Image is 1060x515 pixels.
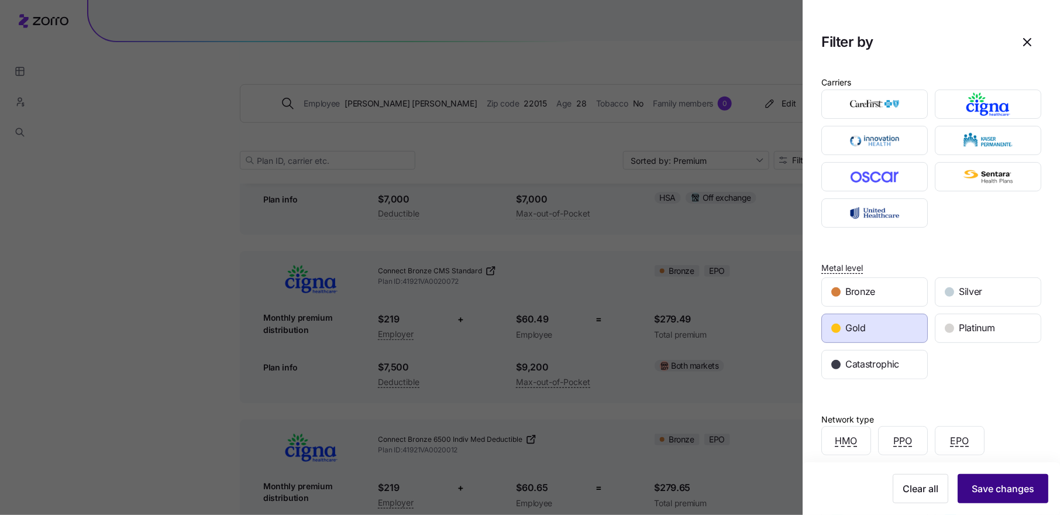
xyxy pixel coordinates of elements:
img: Cigna Healthcare [945,92,1031,116]
div: Network type [821,413,874,426]
span: Metal level [821,262,863,274]
div: Carriers [821,76,851,89]
span: Gold [845,321,866,335]
button: Clear all [893,474,948,503]
span: Platinum [959,321,994,335]
button: Save changes [958,474,1048,503]
img: UnitedHealthcare [832,201,918,225]
span: Save changes [972,482,1034,496]
img: CareFirst BlueCross BlueShield [832,92,918,116]
img: Innovation Health [832,129,918,152]
span: Catastrophic [845,357,899,372]
span: EPO [951,434,969,448]
h1: Filter by [821,33,1004,51]
span: Clear all [903,482,938,496]
span: Silver [959,284,982,299]
img: Kaiser Permanente [945,129,1031,152]
span: PPO [894,434,913,448]
img: Sentara Health Plans [945,165,1031,188]
span: HMO [835,434,858,448]
img: Oscar [832,165,918,188]
span: Bronze [845,284,875,299]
